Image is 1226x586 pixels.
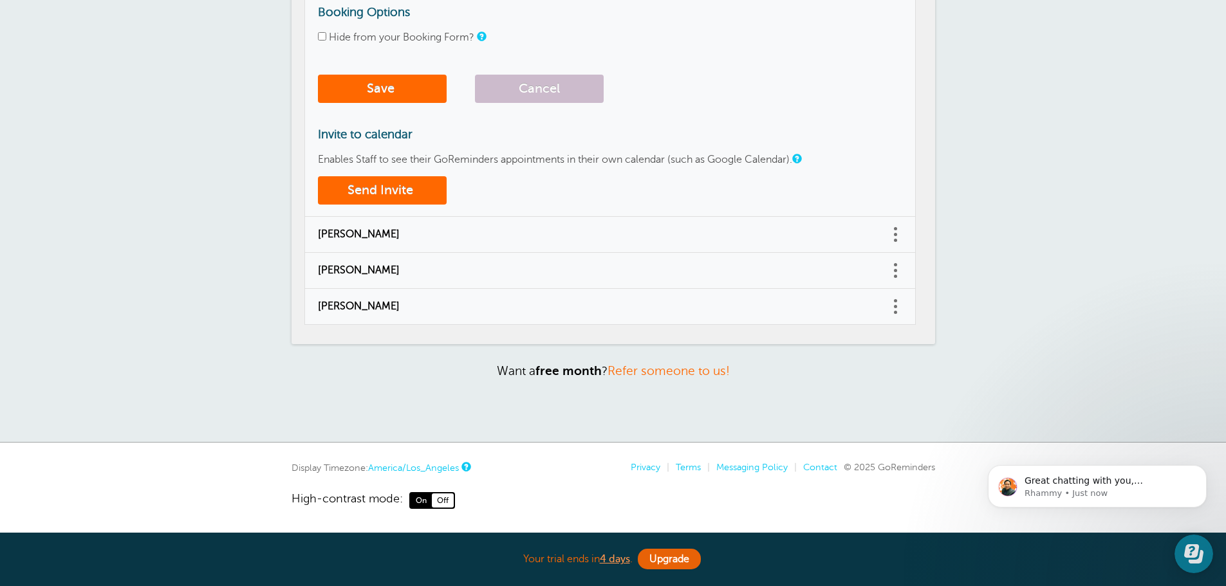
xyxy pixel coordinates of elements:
[608,364,730,378] a: Refer someone to us!
[477,32,485,41] a: Check the box to hide this staff member from customers using your booking form.
[318,127,902,142] h3: Invite to calendar
[368,462,459,473] a: America/Los_Angeles
[318,75,447,103] button: Save
[461,462,469,471] a: This is the timezone being used to display dates and times to you on this device. Click the timez...
[535,364,602,378] strong: free month
[292,492,403,509] span: High-contrast mode:
[792,154,800,163] a: Your Staff member will receive an email with instructions. They do not need to login to GoReminde...
[292,462,469,473] div: Display Timezone:
[600,553,630,565] a: 4 days
[475,75,604,103] button: Cancel
[318,228,877,241] a: [PERSON_NAME]
[701,462,710,473] li: |
[638,549,701,569] a: Upgrade
[844,462,935,472] span: © 2025 GoReminders
[318,154,902,166] p: Enables Staff to see their GoReminders appointments in their own calendar (such as Google Calendar).
[318,264,877,277] a: [PERSON_NAME]
[292,492,935,509] a: High-contrast mode: On Off
[292,363,935,378] p: Want a ?
[318,5,902,19] h3: Booking Options
[716,462,788,472] a: Messaging Policy
[660,462,669,473] li: |
[329,32,474,43] label: Hide from your Booking Form?
[318,300,877,313] a: [PERSON_NAME]
[318,176,447,205] button: Send Invite
[803,462,837,472] a: Contact
[292,545,935,573] div: Your trial ends in .
[411,493,432,508] span: On
[969,438,1226,580] iframe: Intercom notifications message
[432,493,454,508] span: Off
[631,462,660,472] a: Privacy
[788,462,797,473] li: |
[676,462,701,472] a: Terms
